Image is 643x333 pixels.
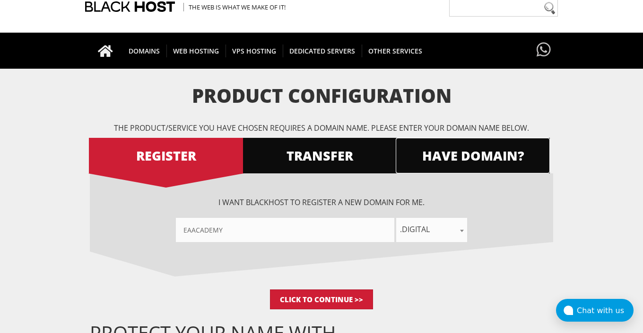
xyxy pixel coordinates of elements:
[556,299,634,322] button: Chat with us
[166,33,226,69] a: WEB HOSTING
[90,123,553,133] p: The product/service you have chosen requires a domain name. Please enter your domain name below.
[270,289,373,309] input: Click to Continue >>
[89,147,243,164] span: REGISTER
[89,138,243,173] a: REGISTER
[88,33,122,69] a: Go to homepage
[396,218,467,242] span: .digital
[183,3,286,11] span: The Web is what we make of it!
[166,45,226,57] span: WEB HOSTING
[226,33,283,69] a: VPS HOSTING
[396,223,467,236] span: .digital
[226,45,283,57] span: VPS HOSTING
[362,45,429,57] span: OTHER SERVICES
[90,85,553,106] h1: Product Configuration
[122,45,167,57] span: DOMAINS
[242,138,396,173] a: TRANSFER
[396,147,550,164] span: HAVE DOMAIN?
[534,33,553,68] a: Have questions?
[283,33,362,69] a: DEDICATED SERVERS
[242,147,396,164] span: TRANSFER
[122,33,167,69] a: DOMAINS
[396,138,550,173] a: HAVE DOMAIN?
[90,197,553,242] div: I want BlackHOST to register a new domain for me.
[577,306,634,315] div: Chat with us
[283,45,362,57] span: DEDICATED SERVERS
[362,33,429,69] a: OTHER SERVICES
